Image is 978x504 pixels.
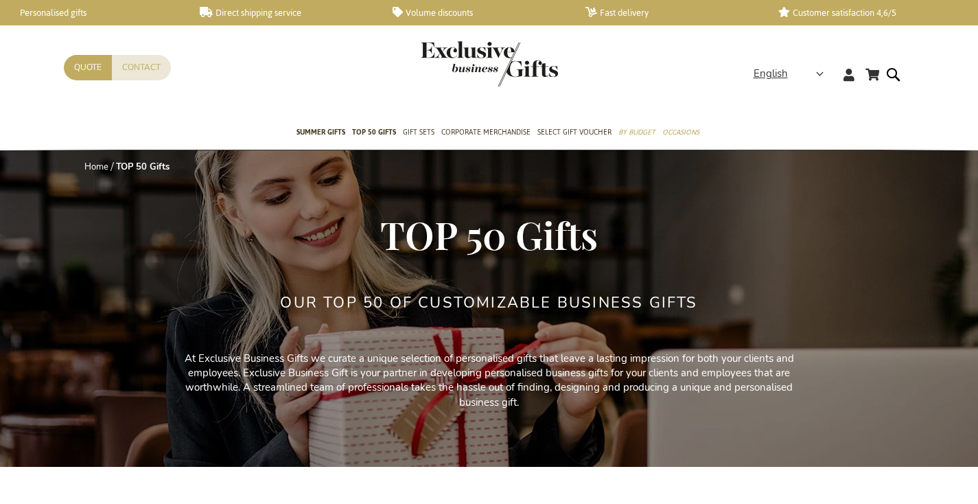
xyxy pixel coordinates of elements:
[662,116,699,150] a: Occasions
[296,116,345,150] a: Summer Gifts
[618,125,655,139] span: By Budget
[116,161,170,173] strong: TOP 50 Gifts
[778,7,949,19] a: Customer satisfaction 4,6/5
[352,116,396,150] a: TOP 50 Gifts
[296,125,345,139] span: Summer Gifts
[112,55,171,80] a: Contact
[421,41,489,87] a: store logo
[618,116,655,150] a: By Budget
[441,116,531,150] a: Corporate Merchandise
[537,125,612,139] span: Select Gift Voucher
[403,116,434,150] a: Gift Sets
[754,66,788,82] span: English
[280,295,697,311] h2: Our TOP 50 of Customizable Business Gifts
[352,125,396,139] span: TOP 50 Gifts
[537,116,612,150] a: Select Gift Voucher
[662,125,699,139] span: Occasions
[181,352,798,411] p: At Exclusive Business Gifts we curate a unique selection of personalised gifts that leave a lasti...
[84,161,108,173] a: Home
[64,55,112,80] a: Quote
[380,209,598,260] span: TOP 50 Gifts
[403,125,434,139] span: Gift Sets
[393,7,563,19] a: Volume discounts
[7,7,178,19] a: Personalised gifts
[585,7,756,19] a: Fast delivery
[441,125,531,139] span: Corporate Merchandise
[200,7,371,19] a: Direct shipping service
[421,41,558,87] img: Exclusive Business gifts logo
